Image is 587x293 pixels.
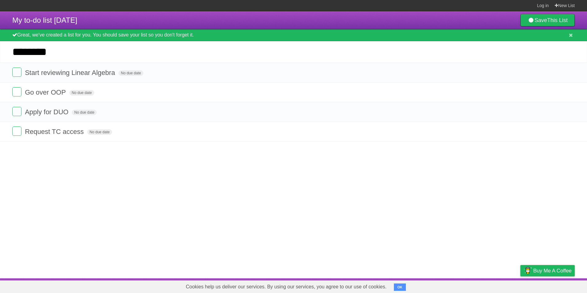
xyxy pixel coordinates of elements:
[512,280,528,291] a: Privacy
[439,280,452,291] a: About
[25,69,117,76] span: Start reviewing Linear Algebra
[12,16,77,24] span: My to-do list [DATE]
[12,107,21,116] label: Done
[547,17,568,23] b: This List
[520,14,575,26] a: SaveThis List
[119,70,143,76] span: No due date
[25,128,85,135] span: Request TC access
[87,129,112,135] span: No due date
[180,281,393,293] span: Cookies help us deliver our services. By using our services, you agree to our use of cookies.
[459,280,484,291] a: Developers
[394,283,406,291] button: OK
[69,90,94,96] span: No due date
[533,265,572,276] span: Buy me a coffee
[72,110,97,115] span: No due date
[12,68,21,77] label: Done
[520,265,575,276] a: Buy me a coffee
[12,87,21,96] label: Done
[523,265,532,276] img: Buy me a coffee
[536,280,575,291] a: Suggest a feature
[12,127,21,136] label: Done
[492,280,505,291] a: Terms
[25,108,70,116] span: Apply for DUO
[25,88,67,96] span: Go over OOP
